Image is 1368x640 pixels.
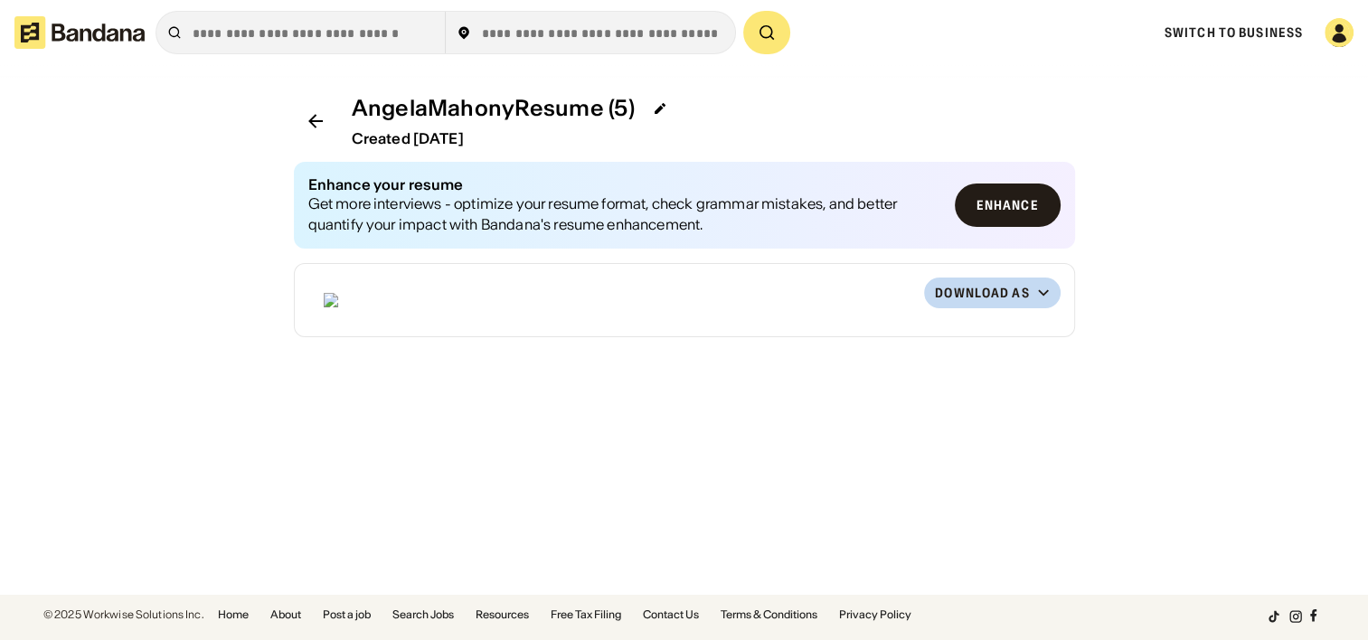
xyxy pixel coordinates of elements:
[839,609,911,620] a: Privacy Policy
[308,176,948,193] div: Enhance your resume
[323,609,371,620] a: Post a job
[352,130,678,147] div: Created [DATE]
[643,609,699,620] a: Contact Us
[1165,24,1303,41] a: Switch to Business
[14,16,145,49] img: Bandana logotype
[218,609,249,620] a: Home
[721,609,817,620] a: Terms & Conditions
[476,609,529,620] a: Resources
[392,609,454,620] a: Search Jobs
[324,293,443,307] img: resumePreview
[976,199,1039,212] div: Enhance
[551,609,621,620] a: Free Tax Filing
[43,609,203,620] div: © 2025 Workwise Solutions Inc.
[270,609,301,620] a: About
[935,285,1029,301] div: Download as
[352,96,635,122] div: AngelaMahonyResume (5)
[308,193,948,234] div: Get more interviews - optimize your resume format, check grammar mistakes, and better quantify yo...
